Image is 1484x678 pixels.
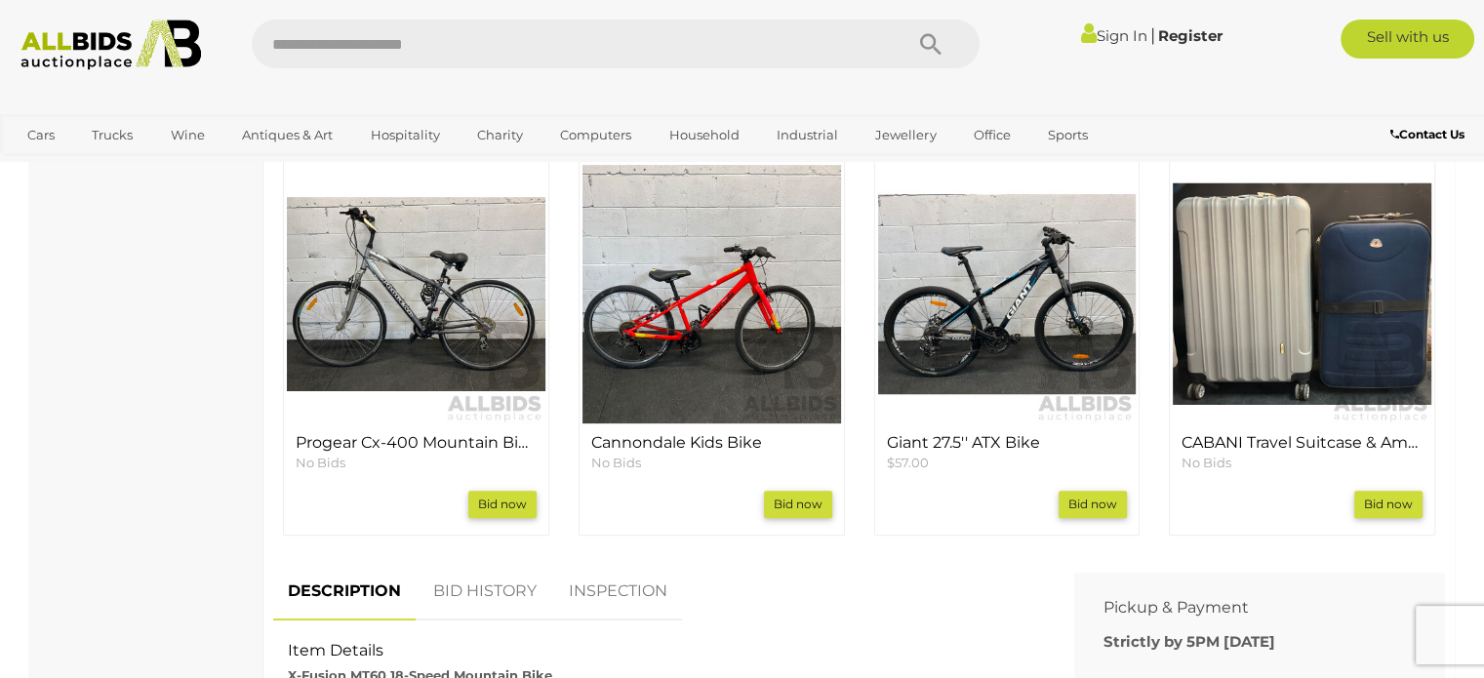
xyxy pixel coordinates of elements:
[1173,165,1431,423] img: CABANI Travel Suitcase & America Travel Suitcase - Lot of 2
[419,563,551,620] a: BID HISTORY
[1390,127,1464,141] b: Contact Us
[15,119,67,151] a: Cars
[158,119,218,151] a: Wine
[1157,26,1222,45] a: Register
[288,642,1030,659] h2: Item Details
[582,165,841,423] img: Cannondale Kids Bike
[1103,599,1386,617] h2: Pickup & Payment
[882,20,980,68] button: Search
[1080,26,1146,45] a: Sign In
[11,20,212,70] img: Allbids.com.au
[1035,119,1101,151] a: Sports
[1182,434,1423,452] h4: CABANI Travel Suitcase & America Travel Suitcase - Lot of 2
[296,434,537,452] h4: Progear Cx-400 Mountain Bike
[15,151,179,183] a: [GEOGRAPHIC_DATA]
[591,454,832,472] p: No Bids
[878,165,1137,423] img: Giant 27.5'' ATX Bike
[1354,491,1423,518] a: Bid now
[887,434,1128,471] a: Giant 27.5'' ATX Bike $57.00
[591,434,832,471] a: Cannondale Kids Bike No Bids
[579,161,845,536] div: Cannondale Kids Bike
[591,434,832,452] h4: Cannondale Kids Bike
[887,434,1128,452] h4: Giant 27.5'' ATX Bike
[1341,20,1474,59] a: Sell with us
[862,119,948,151] a: Jewellery
[229,119,345,151] a: Antiques & Art
[1169,161,1435,536] div: CABANI Travel Suitcase & America Travel Suitcase - Lot of 2
[764,491,832,518] a: Bid now
[464,119,536,151] a: Charity
[657,119,752,151] a: Household
[1103,632,1275,651] b: Strictly by 5PM [DATE]
[287,165,545,423] img: Progear Cx-400 Mountain Bike
[547,119,644,151] a: Computers
[1059,491,1127,518] a: Bid now
[874,161,1141,536] div: Giant 27.5'' ATX Bike
[764,119,851,151] a: Industrial
[296,434,537,471] a: Progear Cx-400 Mountain Bike No Bids
[296,454,537,472] p: No Bids
[1182,454,1423,472] p: No Bids
[468,491,537,518] a: Bid now
[554,563,682,620] a: INSPECTION
[1149,24,1154,46] span: |
[1182,434,1423,471] a: CABANI Travel Suitcase & America Travel Suitcase - Lot of 2 No Bids
[79,119,145,151] a: Trucks
[273,563,416,620] a: DESCRIPTION
[961,119,1023,151] a: Office
[358,119,453,151] a: Hospitality
[887,454,1128,472] p: $57.00
[283,161,549,536] div: Progear Cx-400 Mountain Bike
[1390,124,1469,145] a: Contact Us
